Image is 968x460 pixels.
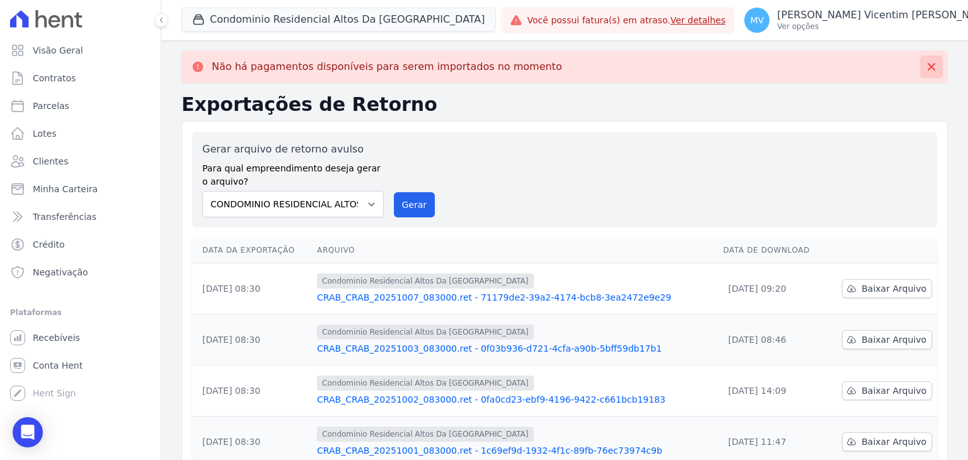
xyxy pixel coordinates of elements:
[5,121,156,146] a: Lotes
[750,16,764,25] span: MV
[317,325,533,340] span: Condominio Residencial Altos Da [GEOGRAPHIC_DATA]
[5,204,156,229] a: Transferências
[5,260,156,285] a: Negativação
[33,238,65,251] span: Crédito
[10,305,151,320] div: Plataformas
[181,8,496,32] button: Condominio Residencial Altos Da [GEOGRAPHIC_DATA]
[33,359,83,372] span: Conta Hent
[312,238,718,263] th: Arquivo
[861,435,926,448] span: Baixar Arquivo
[33,331,80,344] span: Recebíveis
[13,417,43,447] div: Open Intercom Messenger
[671,15,726,25] a: Ver detalhes
[192,314,312,365] td: [DATE] 08:30
[842,432,932,451] a: Baixar Arquivo
[202,142,384,157] label: Gerar arquivo de retorno avulso
[527,14,726,27] span: Você possui fatura(s) em atraso.
[861,333,926,346] span: Baixar Arquivo
[33,127,57,140] span: Lotes
[192,238,312,263] th: Data da Exportação
[192,263,312,314] td: [DATE] 08:30
[5,232,156,257] a: Crédito
[33,100,69,112] span: Parcelas
[842,279,932,298] a: Baixar Arquivo
[5,66,156,91] a: Contratos
[5,149,156,174] a: Clientes
[861,282,926,295] span: Baixar Arquivo
[5,353,156,378] a: Conta Hent
[33,72,76,84] span: Contratos
[317,427,533,442] span: Condominio Residencial Altos Da [GEOGRAPHIC_DATA]
[33,155,68,168] span: Clientes
[181,93,948,116] h2: Exportações de Retorno
[5,325,156,350] a: Recebíveis
[394,192,435,217] button: Gerar
[317,444,713,457] a: CRAB_CRAB_20251001_083000.ret - 1c69ef9d-1932-4f1c-89fb-76ec73974c9b
[861,384,926,397] span: Baixar Arquivo
[5,38,156,63] a: Visão Geral
[842,381,932,400] a: Baixar Arquivo
[33,266,88,279] span: Negativação
[192,365,312,417] td: [DATE] 08:30
[317,342,713,355] a: CRAB_CRAB_20251003_083000.ret - 0f03b936-d721-4cfa-a90b-5bff59db17b1
[5,176,156,202] a: Minha Carteira
[718,365,826,417] td: [DATE] 14:09
[33,44,83,57] span: Visão Geral
[202,157,384,188] label: Para qual empreendimento deseja gerar o arquivo?
[317,376,533,391] span: Condominio Residencial Altos Da [GEOGRAPHIC_DATA]
[842,330,932,349] a: Baixar Arquivo
[718,238,826,263] th: Data de Download
[33,210,96,223] span: Transferências
[718,314,826,365] td: [DATE] 08:46
[317,393,713,406] a: CRAB_CRAB_20251002_083000.ret - 0fa0cd23-ebf9-4196-9422-c661bcb19183
[317,273,533,289] span: Condominio Residencial Altos Da [GEOGRAPHIC_DATA]
[317,291,713,304] a: CRAB_CRAB_20251007_083000.ret - 71179de2-39a2-4174-bcb8-3ea2472e9e29
[212,60,562,73] p: Não há pagamentos disponíveis para serem importados no momento
[718,263,826,314] td: [DATE] 09:20
[5,93,156,118] a: Parcelas
[33,183,98,195] span: Minha Carteira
